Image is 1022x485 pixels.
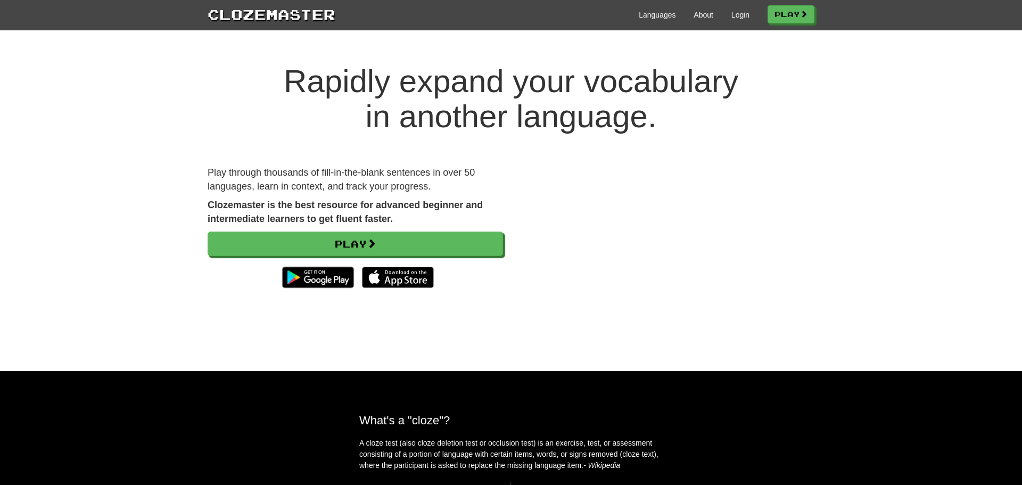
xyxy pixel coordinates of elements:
a: Play [768,5,814,23]
a: Clozemaster [208,4,335,24]
p: Play through thousands of fill-in-the-blank sentences in over 50 languages, learn in context, and... [208,166,503,193]
h2: What's a "cloze"? [359,414,663,427]
a: Play [208,232,503,256]
img: Get it on Google Play [277,261,359,293]
strong: Clozemaster is the best resource for advanced beginner and intermediate learners to get fluent fa... [208,200,483,224]
a: About [694,10,713,20]
p: A cloze test (also cloze deletion test or occlusion test) is an exercise, test, or assessment con... [359,438,663,471]
a: Login [731,10,749,20]
em: - Wikipedia [583,461,620,470]
img: Download_on_the_App_Store_Badge_US-UK_135x40-25178aeef6eb6b83b96f5f2d004eda3bffbb37122de64afbaef7... [362,267,434,288]
a: Languages [639,10,675,20]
